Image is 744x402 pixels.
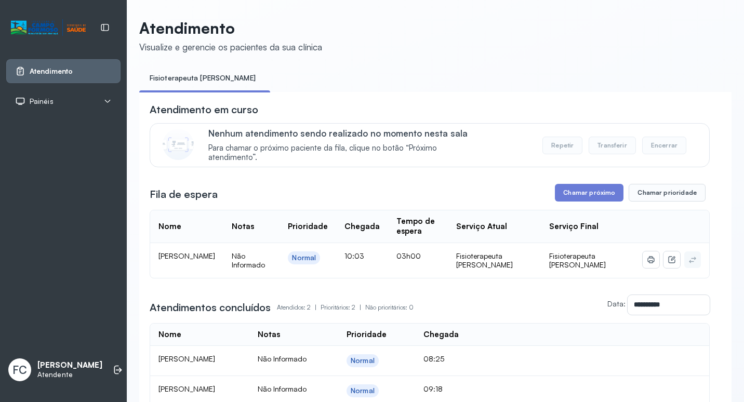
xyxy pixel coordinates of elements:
span: Não Informado [232,251,265,270]
h3: Atendimentos concluídos [150,300,271,315]
p: Nenhum atendimento sendo realizado no momento nesta sala [208,128,483,139]
span: Atendimento [30,67,73,76]
a: Fisioterapeuta [PERSON_NAME] [139,70,266,87]
a: Atendimento [15,66,112,76]
div: Prioridade [347,330,387,340]
button: Repetir [542,137,582,154]
p: [PERSON_NAME] [37,360,102,370]
div: Normal [351,356,375,365]
p: Atendimento [139,19,322,37]
div: Nome [158,330,181,340]
button: Chamar prioridade [629,184,706,202]
div: Notas [232,222,254,232]
div: Normal [351,386,375,395]
span: Não Informado [258,354,307,363]
p: Prioritários: 2 [321,300,365,315]
div: Nome [158,222,181,232]
p: Atendente [37,370,102,379]
h3: Atendimento em curso [150,102,258,117]
span: [PERSON_NAME] [158,251,215,260]
span: Não Informado [258,384,307,393]
button: Chamar próximo [555,184,623,202]
span: 10:03 [344,251,364,260]
span: [PERSON_NAME] [158,384,215,393]
span: 08:25 [423,354,444,363]
p: Não prioritários: 0 [365,300,414,315]
span: | [360,303,361,311]
span: [PERSON_NAME] [158,354,215,363]
button: Transferir [589,137,636,154]
img: Imagem de CalloutCard [163,129,194,160]
label: Data: [607,299,626,308]
img: Logotipo do estabelecimento [11,19,86,36]
div: Chegada [423,330,459,340]
button: Encerrar [642,137,686,154]
div: Chegada [344,222,380,232]
p: Atendidos: 2 [277,300,321,315]
span: Fisioterapeuta [PERSON_NAME] [549,251,606,270]
span: | [315,303,316,311]
div: Tempo de espera [396,217,439,236]
div: Fisioterapeuta [PERSON_NAME] [456,251,533,270]
div: Serviço Atual [456,222,507,232]
span: 09:18 [423,384,443,393]
span: Para chamar o próximo paciente da fila, clique no botão “Próximo atendimento”. [208,143,483,163]
div: Serviço Final [549,222,599,232]
div: Visualize e gerencie os pacientes da sua clínica [139,42,322,52]
div: Notas [258,330,280,340]
span: Painéis [30,97,54,106]
div: Prioridade [288,222,328,232]
div: Normal [292,253,316,262]
h3: Fila de espera [150,187,218,202]
span: 03h00 [396,251,421,260]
